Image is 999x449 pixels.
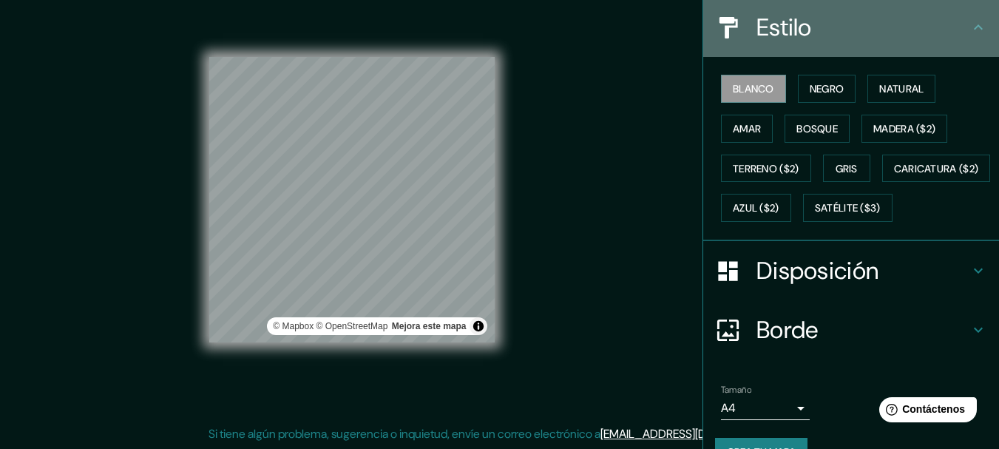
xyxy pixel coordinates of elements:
button: Amar [721,115,773,143]
a: Comentarios sobre el mapa [392,321,467,331]
font: Satélite ($3) [815,202,881,215]
a: [EMAIL_ADDRESS][DOMAIN_NAME] [600,426,783,442]
font: Caricatura ($2) [894,162,979,175]
button: Activar o desactivar atribución [470,317,487,335]
button: Azul ($2) [721,194,791,222]
button: Satélite ($3) [803,194,893,222]
button: Gris [823,155,870,183]
font: © Mapbox [273,321,314,331]
font: Blanco [733,82,774,95]
iframe: Lanzador de widgets de ayuda [867,391,983,433]
font: Terreno ($2) [733,162,799,175]
font: Mejora este mapa [392,321,467,331]
font: Negro [810,82,844,95]
font: Borde [756,314,819,345]
font: Disposición [756,255,878,286]
canvas: Mapa [209,57,495,342]
button: Terreno ($2) [721,155,811,183]
button: Blanco [721,75,786,103]
div: Disposición [703,241,999,300]
font: Tamaño [721,384,751,396]
font: Estilo [756,12,812,43]
font: Bosque [796,122,838,135]
button: Madera ($2) [861,115,947,143]
font: © OpenStreetMap [316,321,388,331]
font: Madera ($2) [873,122,935,135]
font: Amar [733,122,761,135]
a: Mapa de calles abierto [316,321,388,331]
font: Gris [836,162,858,175]
a: Mapbox [273,321,314,331]
font: Natural [879,82,924,95]
div: Borde [703,300,999,359]
font: Azul ($2) [733,202,779,215]
font: Si tiene algún problema, sugerencia o inquietud, envíe un correo electrónico a [209,426,600,442]
div: A4 [721,396,810,420]
button: Negro [798,75,856,103]
font: A4 [721,400,736,416]
button: Bosque [785,115,850,143]
button: Natural [867,75,935,103]
button: Caricatura ($2) [882,155,991,183]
